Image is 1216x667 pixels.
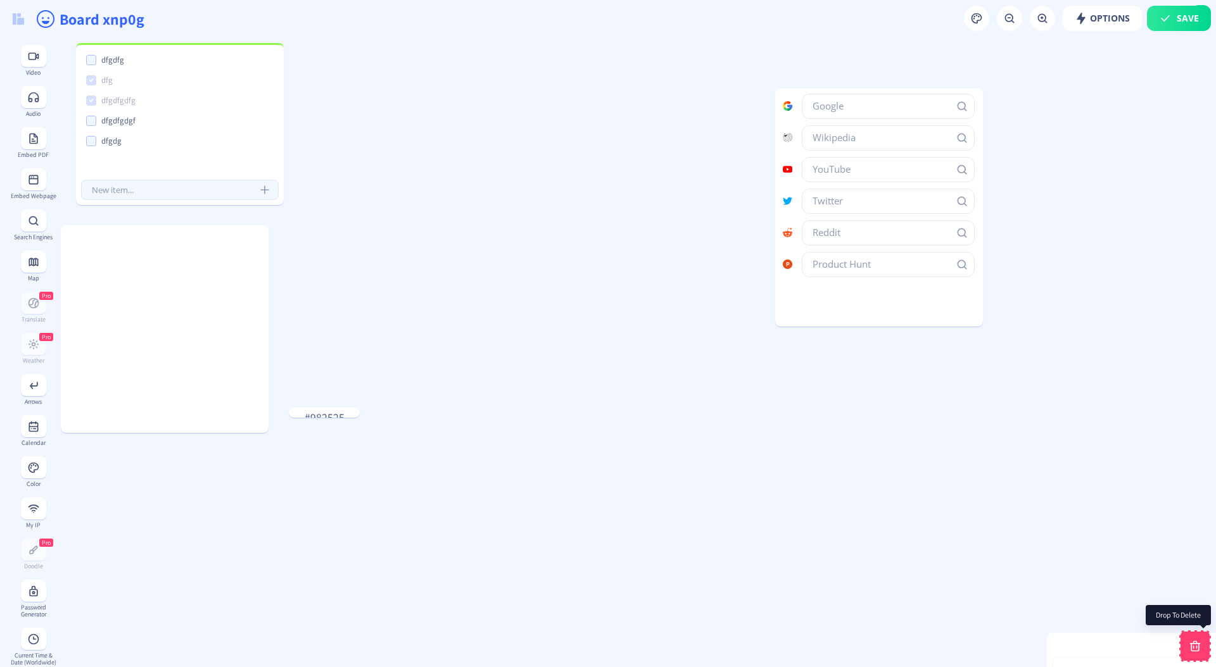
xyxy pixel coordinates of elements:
div: Password Generator [10,604,56,618]
input: Twitter [802,189,975,214]
button: Search Google [949,94,975,119]
span: Pro [42,333,51,341]
input: Google [802,94,975,119]
div: Audio [10,110,56,117]
div: My IP [10,521,56,528]
span: Drop To Delete [1156,610,1201,620]
img: twitter.svg [783,196,792,206]
span: Pro [42,292,51,300]
input: Item name... [100,94,282,108]
span: Pro [42,539,51,547]
input: Item name... [100,53,282,67]
input: Item name... [100,73,282,87]
img: google.svg [783,101,792,111]
button: Search Product Hunt [949,252,975,277]
img: logo.svg [13,13,24,25]
nb-icon: Search Product Hunt [956,258,968,271]
nb-icon: Search YouTube [956,163,968,176]
img: producthunt.svg [783,259,792,269]
div: Embed PDF [10,151,56,158]
nb-icon: Search Wikipedia [956,132,968,144]
input: Product Hunt [802,252,975,277]
img: reddit.svg [783,228,792,237]
button: Search YouTube [949,157,975,182]
button: Search Reddit [949,220,975,246]
input: Reddit [802,220,975,246]
div: Calendar [10,439,56,446]
ion-icon: happy outline [35,9,56,29]
button: Save [1147,6,1211,31]
img: youtube.svg [783,165,792,174]
div: Color [10,480,56,487]
nb-icon: Search Reddit [956,227,968,239]
input: Item name... [100,114,282,128]
nb-icon: Search Google [956,100,968,113]
div: Search Engines [10,234,56,240]
span: Options [1075,13,1130,23]
div: Video [10,69,56,76]
div: Current Time & Date (Worldwide) [10,652,56,666]
input: Wikipedia [802,125,975,151]
div: Embed Webpage [10,192,56,199]
input: Item name... [100,134,282,148]
button: Options [1063,6,1142,31]
button: Search Wikipedia [949,125,975,151]
div: Map [10,275,56,282]
div: Arrows [10,398,56,405]
nb-icon: Search Twitter [956,195,968,208]
button: Search Twitter [949,189,975,214]
input: YouTube [802,157,975,182]
input: New item... [81,180,279,200]
img: wikipedia.svg [783,133,792,142]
